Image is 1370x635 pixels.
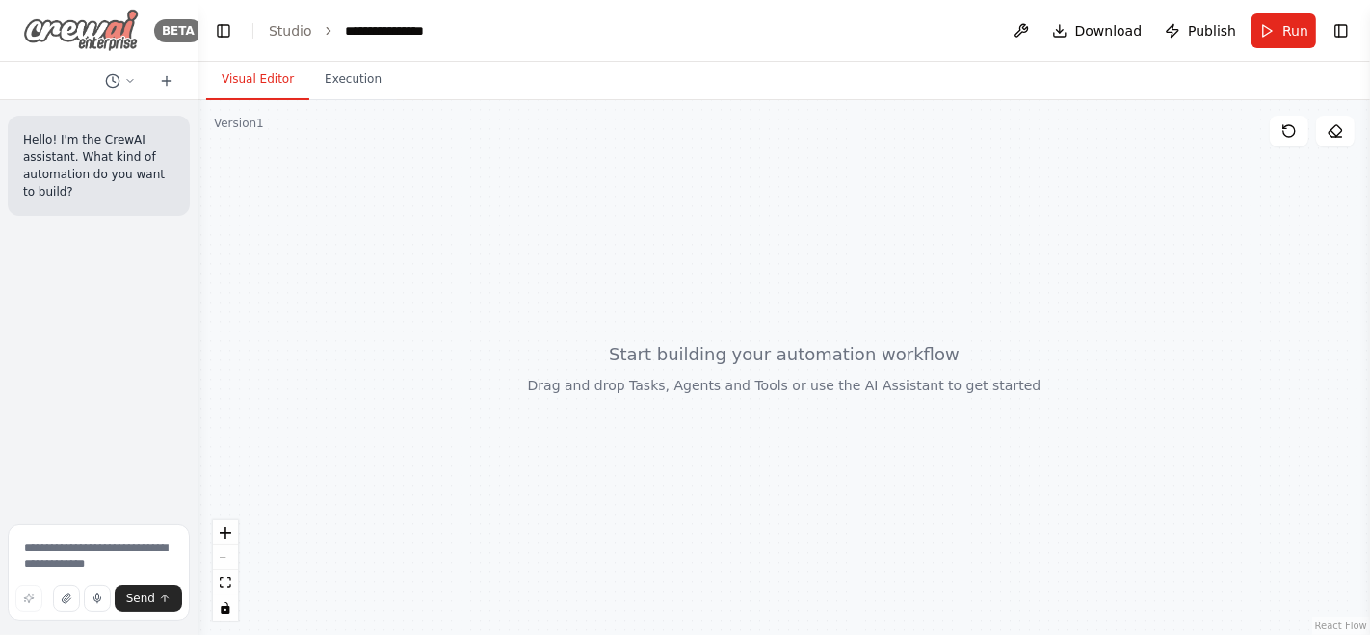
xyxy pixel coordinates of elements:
div: React Flow controls [213,520,238,621]
button: Hide left sidebar [210,17,237,44]
button: Start a new chat [151,69,182,93]
p: Hello! I'm the CrewAI assistant. What kind of automation do you want to build? [23,131,174,200]
div: BETA [154,19,202,42]
span: Send [126,591,155,606]
button: Switch to previous chat [97,69,144,93]
span: Download [1075,21,1143,40]
a: React Flow attribution [1315,621,1367,631]
nav: breadcrumb [269,21,440,40]
button: Visual Editor [206,60,309,100]
button: Show right sidebar [1328,17,1355,44]
button: Execution [309,60,397,100]
span: Publish [1188,21,1236,40]
button: Improve this prompt [15,585,42,612]
button: toggle interactivity [213,595,238,621]
button: Send [115,585,182,612]
button: Click to speak your automation idea [84,585,111,612]
a: Studio [269,23,312,39]
span: Run [1282,21,1308,40]
button: Download [1044,13,1150,48]
button: Run [1251,13,1316,48]
img: Logo [23,9,139,52]
button: Publish [1157,13,1244,48]
div: Version 1 [214,116,264,131]
button: zoom in [213,520,238,545]
button: Upload files [53,585,80,612]
button: fit view [213,570,238,595]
